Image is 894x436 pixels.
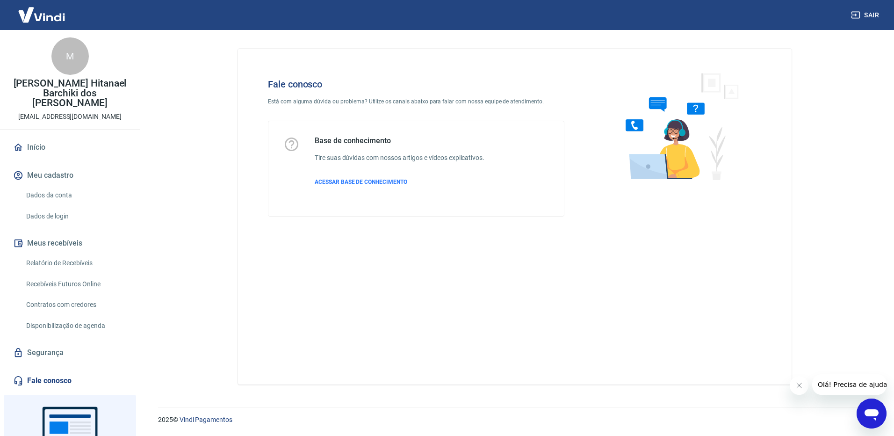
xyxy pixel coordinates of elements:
h5: Base de conhecimento [315,136,484,145]
a: Recebíveis Futuros Online [22,275,129,294]
a: Dados da conta [22,186,129,205]
iframe: Mensagem da empresa [812,374,887,395]
h6: Tire suas dúvidas com nossos artigos e vídeos explicativos. [315,153,484,163]
p: [PERSON_NAME] Hitanael Barchiki dos [PERSON_NAME] [7,79,132,108]
iframe: Fechar mensagem [790,376,808,395]
p: [EMAIL_ADDRESS][DOMAIN_NAME] [18,112,122,122]
a: Fale conosco [11,371,129,391]
button: Meus recebíveis [11,233,129,254]
span: ACESSAR BASE DE CONHECIMENTO [315,179,407,185]
a: Disponibilização de agenda [22,316,129,335]
a: Início [11,137,129,158]
div: M [51,37,89,75]
a: Dados de login [22,207,129,226]
button: Meu cadastro [11,165,129,186]
a: Relatório de Recebíveis [22,254,129,273]
p: 2025 © [158,415,872,425]
img: Fale conosco [607,64,749,189]
img: Vindi [11,0,72,29]
span: Olá! Precisa de ajuda? [6,7,79,14]
p: Está com alguma dúvida ou problema? Utilize os canais abaixo para falar com nossa equipe de atend... [268,97,564,106]
a: ACESSAR BASE DE CONHECIMENTO [315,178,484,186]
iframe: Botão para abrir a janela de mensagens [857,399,887,429]
h4: Fale conosco [268,79,564,90]
a: Vindi Pagamentos [180,416,232,423]
button: Sair [849,7,883,24]
a: Contratos com credores [22,295,129,314]
a: Segurança [11,342,129,363]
